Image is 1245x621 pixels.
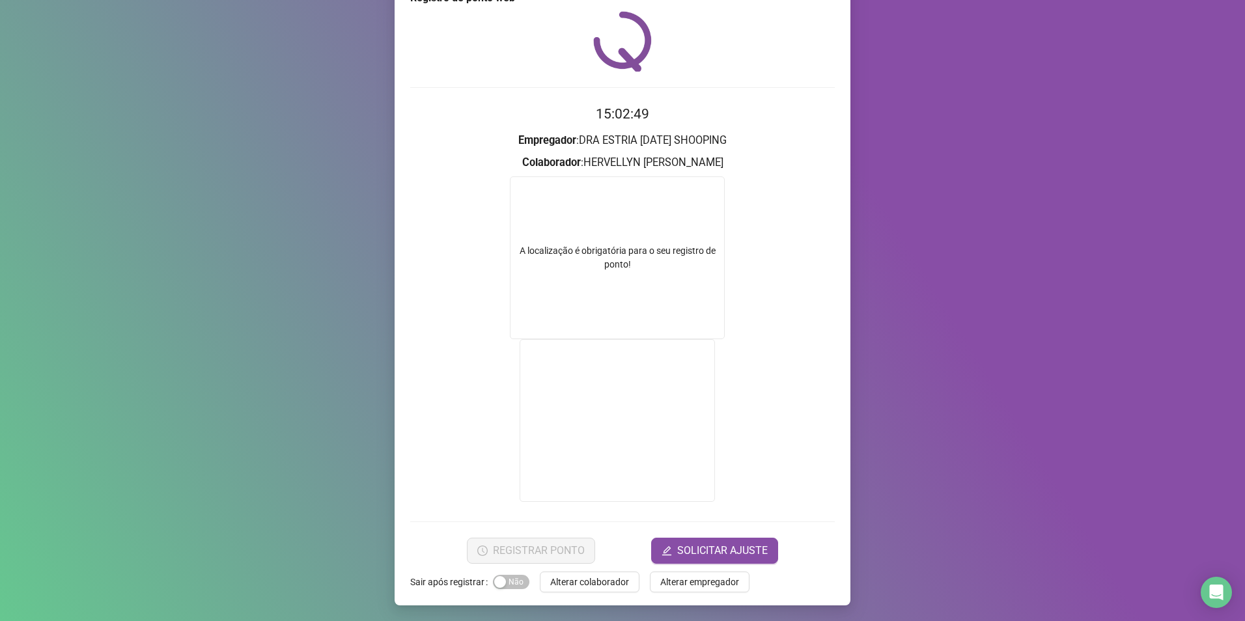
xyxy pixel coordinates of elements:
[540,572,639,592] button: Alterar colaborador
[660,575,739,589] span: Alterar empregador
[410,572,493,592] label: Sair após registrar
[550,575,629,589] span: Alterar colaborador
[662,545,672,556] span: edit
[522,156,581,169] strong: Colaborador
[650,572,749,592] button: Alterar empregador
[596,106,649,122] time: 15:02:49
[511,244,724,271] div: A localização é obrigatória para o seu registro de ponto!
[593,11,652,72] img: QRPoint
[518,134,576,146] strong: Empregador
[651,538,778,564] button: editSOLICITAR AJUSTE
[677,543,768,559] span: SOLICITAR AJUSTE
[1201,577,1232,608] div: Open Intercom Messenger
[410,132,835,149] h3: : DRA ESTRIA [DATE] SHOOPING
[467,538,595,564] button: REGISTRAR PONTO
[410,154,835,171] h3: : HERVELLYN [PERSON_NAME]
